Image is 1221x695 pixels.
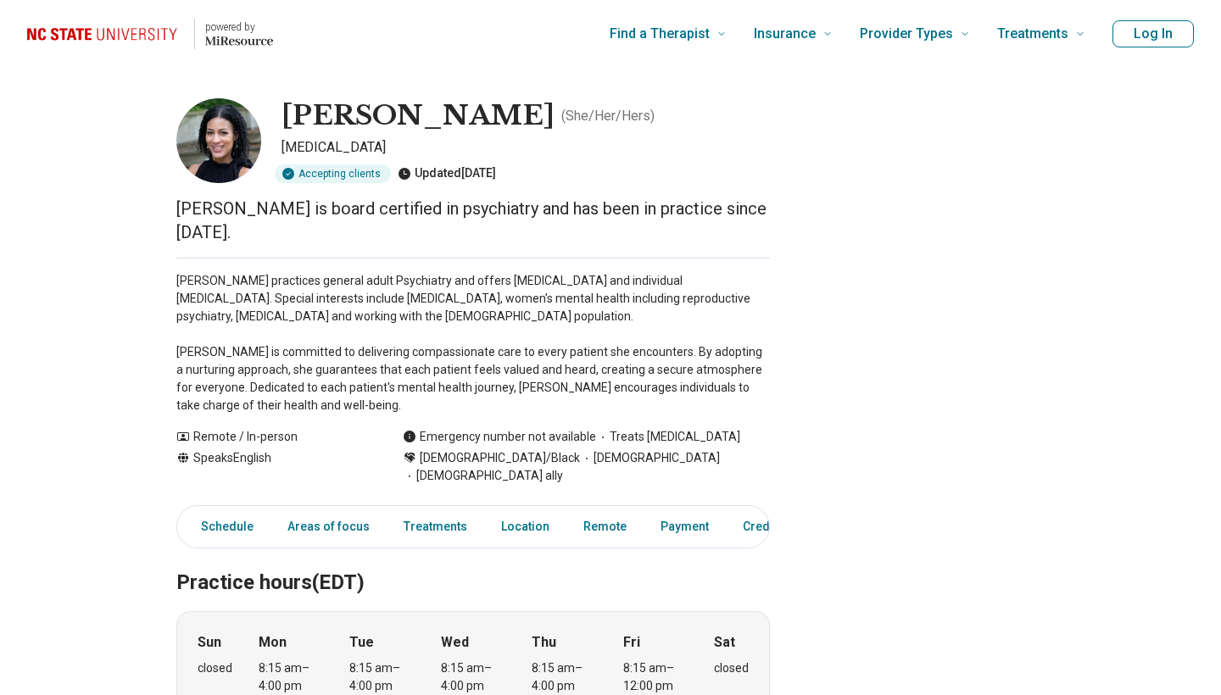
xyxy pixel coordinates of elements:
a: Schedule [181,509,264,544]
span: Provider Types [860,22,953,46]
img: JacQuetta Foushee, Psychiatrist [176,98,261,183]
a: Treatments [393,509,477,544]
span: Find a Therapist [610,22,710,46]
p: [MEDICAL_DATA] [282,137,770,158]
a: Home page [27,7,273,61]
p: ( She/Her/Hers ) [561,106,655,126]
strong: Wed [441,632,469,653]
strong: Sun [198,632,221,653]
p: powered by [205,20,273,34]
strong: Fri [623,632,640,653]
a: Credentials [733,509,817,544]
button: Log In [1112,20,1194,47]
a: Areas of focus [277,509,380,544]
div: closed [198,659,232,677]
div: closed [714,659,749,677]
p: [PERSON_NAME] is board certified in psychiatry and has been in practice since [DATE]. [176,197,770,244]
div: 8:15 am – 12:00 pm [623,659,689,695]
span: Treats [MEDICAL_DATA] [596,428,740,446]
strong: Thu [532,632,556,653]
div: Emergency number not available [403,428,596,446]
strong: Sat [714,632,735,653]
h2: Practice hours (EDT) [176,528,770,598]
span: [DEMOGRAPHIC_DATA] ally [403,467,563,485]
strong: Mon [259,632,287,653]
a: Location [491,509,560,544]
span: Insurance [754,22,816,46]
div: 8:15 am – 4:00 pm [349,659,415,695]
span: [DEMOGRAPHIC_DATA] [580,449,720,467]
a: Payment [650,509,719,544]
div: 8:15 am – 4:00 pm [441,659,506,695]
p: [PERSON_NAME] practices general adult Psychiatry and offers [MEDICAL_DATA] and individual [MEDICA... [176,272,770,414]
div: Remote / In-person [176,428,369,446]
div: Accepting clients [275,164,391,183]
a: Remote [573,509,637,544]
div: Updated [DATE] [398,164,496,183]
span: [DEMOGRAPHIC_DATA]/Black [420,449,580,467]
div: 8:15 am – 4:00 pm [259,659,324,695]
div: Speaks English [176,449,369,485]
h1: [PERSON_NAME] [282,98,555,134]
div: 8:15 am – 4:00 pm [532,659,597,695]
span: Treatments [997,22,1068,46]
strong: Tue [349,632,374,653]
